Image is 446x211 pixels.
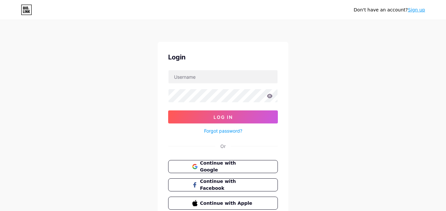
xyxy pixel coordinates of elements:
[200,160,254,173] span: Continue with Google
[214,114,233,120] span: Log In
[200,178,254,192] span: Continue with Facebook
[354,7,425,13] div: Don't have an account?
[168,52,278,62] div: Login
[204,127,242,134] a: Forgot password?
[168,70,278,83] input: Username
[168,160,278,173] button: Continue with Google
[408,7,425,12] a: Sign up
[220,143,226,150] div: Or
[168,110,278,123] button: Log In
[168,178,278,191] button: Continue with Facebook
[200,200,254,207] span: Continue with Apple
[168,197,278,210] button: Continue with Apple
